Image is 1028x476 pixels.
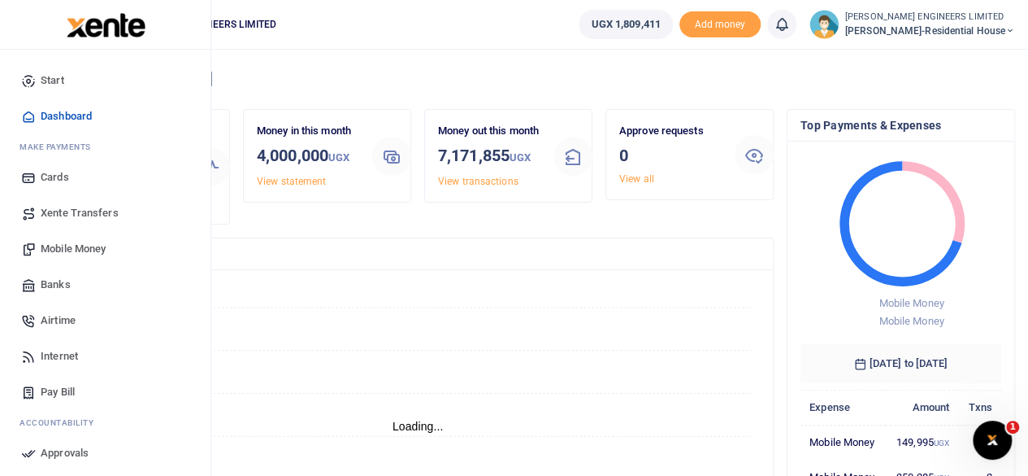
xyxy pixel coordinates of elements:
img: profile-user [809,10,839,39]
span: Banks [41,277,71,293]
span: [PERSON_NAME]-Residential House [845,24,1015,38]
p: Money out this month [438,123,540,140]
iframe: Intercom live chat [973,421,1012,460]
span: UGX 1,809,411 [591,16,660,33]
span: 1 [1006,421,1019,434]
a: profile-user [PERSON_NAME] ENGINEERS LIMITED [PERSON_NAME]-Residential House [809,10,1015,39]
small: UGX [328,151,349,164]
li: M [13,134,197,159]
small: UGX [934,439,949,448]
a: Banks [13,267,197,303]
th: Txns [958,390,1001,425]
span: countability [32,417,93,429]
a: UGX 1,809,411 [579,10,672,39]
h3: 0 [619,143,722,168]
a: Internet [13,338,197,374]
span: Internet [41,348,78,365]
td: 149,995 [886,425,958,460]
span: Cards [41,169,69,186]
li: Ac [13,410,197,435]
h6: [DATE] to [DATE] [800,344,1001,383]
a: Start [13,63,197,98]
a: View all [619,173,654,185]
span: Start [41,72,64,89]
li: Toup your wallet [679,11,761,38]
span: ake Payments [28,141,91,153]
a: View transactions [438,176,518,187]
li: Wallet ballance [572,10,679,39]
h4: Hello [PERSON_NAME] [62,70,1015,88]
td: 1 [958,425,1001,460]
span: Mobile Money [878,315,943,327]
span: Mobile Money [41,241,106,257]
small: UGX [510,151,531,164]
a: Approvals [13,435,197,471]
a: Xente Transfers [13,195,197,231]
span: Pay Bill [41,384,75,400]
span: Airtime [41,312,76,329]
th: Amount [886,390,958,425]
h3: 4,000,000 [257,143,359,170]
h4: Transactions Overview [76,245,760,263]
a: Pay Bill [13,374,197,410]
span: Dashboard [41,108,92,124]
p: Money in this month [257,123,359,140]
a: Airtime [13,303,197,338]
h3: 7,171,855 [438,143,540,170]
th: Expense [800,390,886,425]
a: logo-small logo-large logo-large [65,18,145,30]
small: [PERSON_NAME] ENGINEERS LIMITED [845,11,1015,24]
a: Dashboard [13,98,197,134]
span: Approvals [41,445,89,461]
h4: Top Payments & Expenses [800,116,1001,134]
td: Mobile Money [800,425,886,460]
a: View statement [257,176,326,187]
span: Mobile Money [878,297,943,309]
a: Cards [13,159,197,195]
a: Mobile Money [13,231,197,267]
p: Approve requests [619,123,722,140]
a: Add money [679,17,761,29]
text: Loading... [393,420,444,433]
img: logo-large [67,13,145,37]
span: Add money [679,11,761,38]
span: Xente Transfers [41,205,119,221]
